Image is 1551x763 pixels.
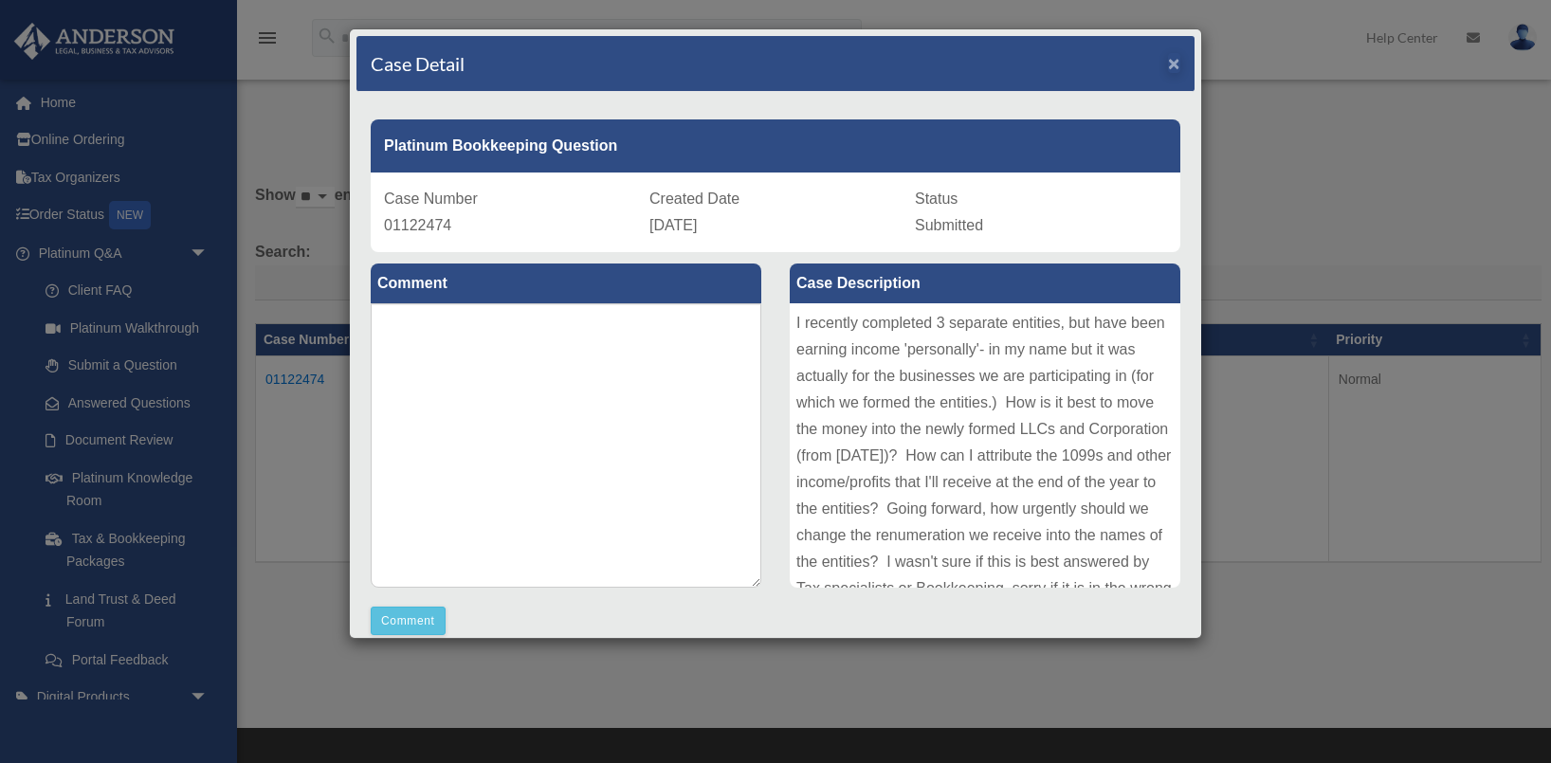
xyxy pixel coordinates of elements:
[1168,53,1180,73] button: Close
[371,263,761,303] label: Comment
[915,217,983,233] span: Submitted
[790,263,1180,303] label: Case Description
[649,191,739,207] span: Created Date
[371,119,1180,173] div: Platinum Bookkeeping Question
[371,50,465,77] h4: Case Detail
[371,607,446,635] button: Comment
[915,191,958,207] span: Status
[384,191,478,207] span: Case Number
[790,303,1180,588] div: I recently completed 3 separate entities, but have been earning income 'personally'- in my name b...
[384,217,451,233] span: 01122474
[649,217,697,233] span: [DATE]
[1168,52,1180,74] span: ×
